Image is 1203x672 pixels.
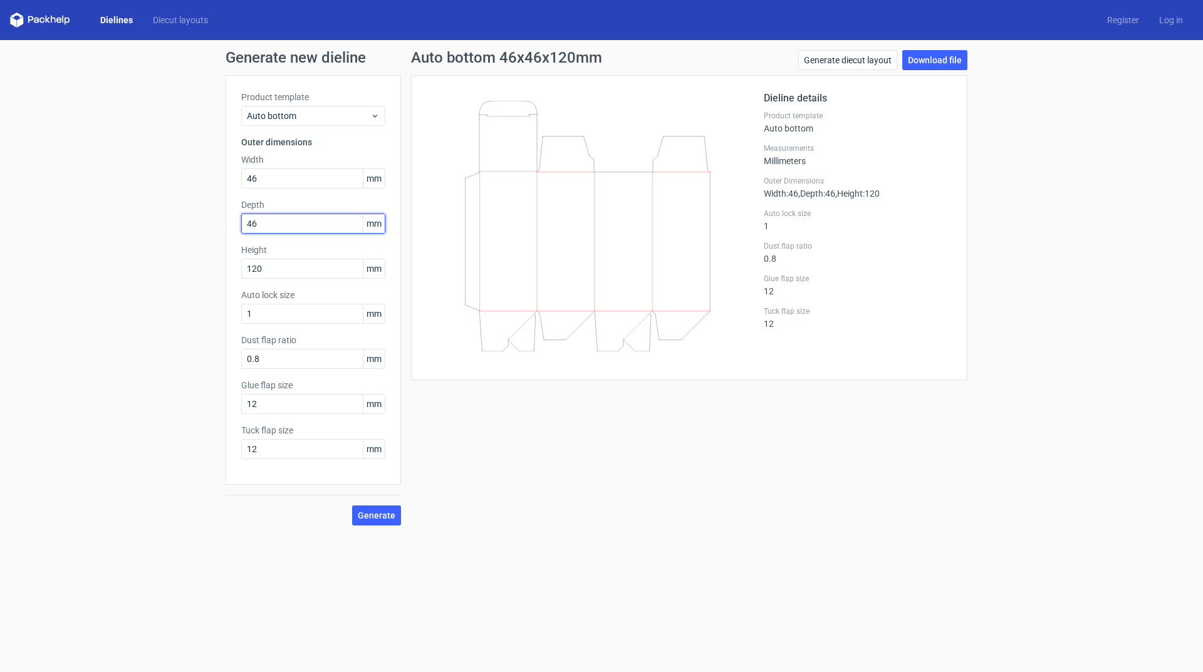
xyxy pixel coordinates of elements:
[764,209,952,219] label: Auto lock size
[835,189,880,199] span: , Height : 120
[902,50,967,70] a: Download file
[764,111,952,133] div: Auto bottom
[358,511,395,520] span: Generate
[764,111,952,121] label: Product template
[764,143,952,166] div: Millimeters
[363,440,385,458] span: mm
[411,50,602,65] h1: Auto bottom 46x46x120mm
[363,304,385,323] span: mm
[90,14,143,26] a: Dielines
[764,274,952,284] label: Glue flap size
[247,110,370,122] span: Auto bottom
[241,334,385,346] label: Dust flap ratio
[241,199,385,211] label: Depth
[764,143,952,153] label: Measurements
[143,14,218,26] a: Diecut layouts
[241,153,385,166] label: Width
[363,169,385,188] span: mm
[764,91,952,106] h2: Dieline details
[798,50,897,70] a: Generate diecut layout
[764,176,952,186] label: Outer Dimensions
[241,424,385,437] label: Tuck flap size
[241,91,385,103] label: Product template
[363,259,385,278] span: mm
[764,306,952,316] label: Tuck flap size
[764,209,952,231] div: 1
[1149,14,1193,26] a: Log in
[226,50,977,65] h1: Generate new dieline
[798,189,835,199] span: , Depth : 46
[764,306,952,329] div: 12
[241,379,385,391] label: Glue flap size
[764,189,798,199] span: Width : 46
[764,241,952,251] label: Dust flap ratio
[363,214,385,233] span: mm
[764,241,952,264] div: 0.8
[1097,14,1149,26] a: Register
[764,274,952,296] div: 12
[241,244,385,256] label: Height
[352,505,401,525] button: Generate
[241,136,385,148] h3: Outer dimensions
[363,349,385,368] span: mm
[363,395,385,413] span: mm
[241,289,385,301] label: Auto lock size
